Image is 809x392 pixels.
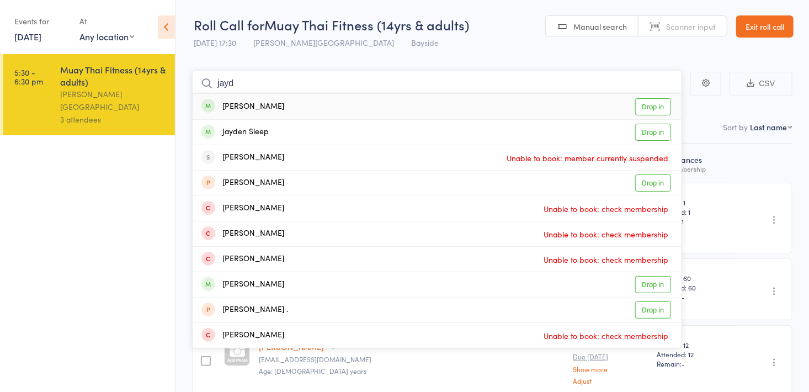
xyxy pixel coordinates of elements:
[682,359,685,368] span: -
[201,202,284,215] div: [PERSON_NAME]
[573,340,648,384] div: $59.00
[657,198,731,207] span: Booked: 1
[201,329,284,342] div: [PERSON_NAME]
[657,207,731,216] span: Attended: 1
[14,12,68,30] div: Events for
[79,12,134,30] div: At
[14,30,41,43] a: [DATE]
[194,37,236,48] span: [DATE] 17:30
[3,54,175,135] a: 5:30 -6:30 pmMuay Thai Fitness (14yrs & adults)[PERSON_NAME][GEOGRAPHIC_DATA]3 attendees
[411,37,439,48] span: Bayside
[201,304,288,316] div: [PERSON_NAME] .
[635,124,671,141] a: Drop in
[657,359,731,368] span: Remain:
[201,278,284,291] div: [PERSON_NAME]
[14,68,43,86] time: 5:30 - 6:30 pm
[201,253,284,266] div: [PERSON_NAME]
[504,150,671,166] span: Unable to book: member currently suspended
[657,283,731,292] span: Attended: 60
[541,226,671,242] span: Unable to book: check membership
[736,15,794,38] a: Exit roll call
[201,227,284,240] div: [PERSON_NAME]
[750,121,787,133] div: Last name
[79,30,134,43] div: Any location
[259,366,366,375] span: Age: [DEMOGRAPHIC_DATA] years
[653,149,735,178] div: Atten­dances
[635,301,671,319] a: Drop in
[573,353,648,361] small: Due [DATE]
[201,151,284,164] div: [PERSON_NAME]
[657,349,731,359] span: Attended: 12
[682,292,685,301] span: -
[682,216,684,226] span: 1
[60,88,166,113] div: [PERSON_NAME][GEOGRAPHIC_DATA]
[573,365,648,373] a: Show more
[723,121,748,133] label: Sort by
[666,21,716,32] span: Scanner input
[541,200,671,217] span: Unable to book: check membership
[541,327,671,344] span: Unable to book: check membership
[264,15,469,34] span: Muay Thai Fitness (14yrs & adults)
[194,15,264,34] span: Roll Call for
[635,98,671,115] a: Drop in
[635,174,671,192] a: Drop in
[201,177,284,189] div: [PERSON_NAME]
[541,251,671,268] span: Unable to book: check membership
[657,165,731,172] div: for membership
[259,356,423,363] small: lacenrogers@gmail.com
[253,37,394,48] span: [PERSON_NAME][GEOGRAPHIC_DATA]
[657,340,731,349] span: Booked: 12
[201,126,269,139] div: Jayden Sleep
[573,21,627,32] span: Manual search
[657,273,731,283] span: Booked: 60
[201,100,284,113] div: [PERSON_NAME]
[657,216,731,226] span: Remain:
[730,72,792,96] button: CSV
[635,276,671,293] a: Drop in
[192,71,682,96] input: Search by name
[60,113,166,126] div: 3 attendees
[573,377,648,384] a: Adjust
[657,292,731,301] span: Remain:
[60,63,166,88] div: Muay Thai Fitness (14yrs & adults)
